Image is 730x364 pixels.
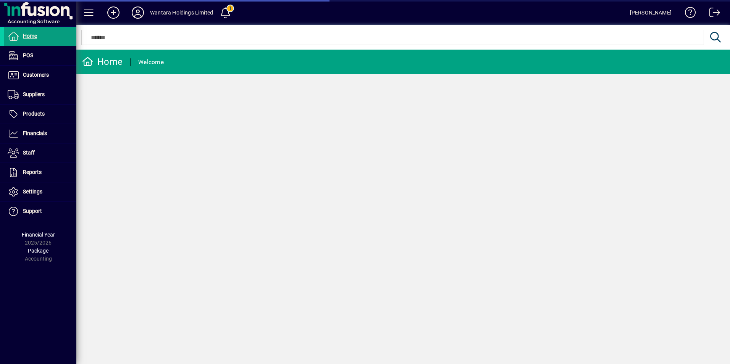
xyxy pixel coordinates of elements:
[4,163,76,182] a: Reports
[23,169,42,175] span: Reports
[23,208,42,214] span: Support
[679,2,696,26] a: Knowledge Base
[704,2,720,26] a: Logout
[82,56,123,68] div: Home
[23,52,33,58] span: POS
[23,91,45,97] span: Suppliers
[4,105,76,124] a: Products
[23,130,47,136] span: Financials
[23,188,42,195] span: Settings
[23,111,45,117] span: Products
[23,72,49,78] span: Customers
[101,6,126,19] button: Add
[28,248,48,254] span: Package
[23,33,37,39] span: Home
[4,124,76,143] a: Financials
[630,6,672,19] div: [PERSON_NAME]
[150,6,213,19] div: Wantara Holdings Limited
[126,6,150,19] button: Profile
[4,66,76,85] a: Customers
[4,85,76,104] a: Suppliers
[4,46,76,65] a: POS
[4,182,76,201] a: Settings
[138,56,164,68] div: Welcome
[23,150,35,156] span: Staff
[4,143,76,163] a: Staff
[4,202,76,221] a: Support
[22,232,55,238] span: Financial Year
